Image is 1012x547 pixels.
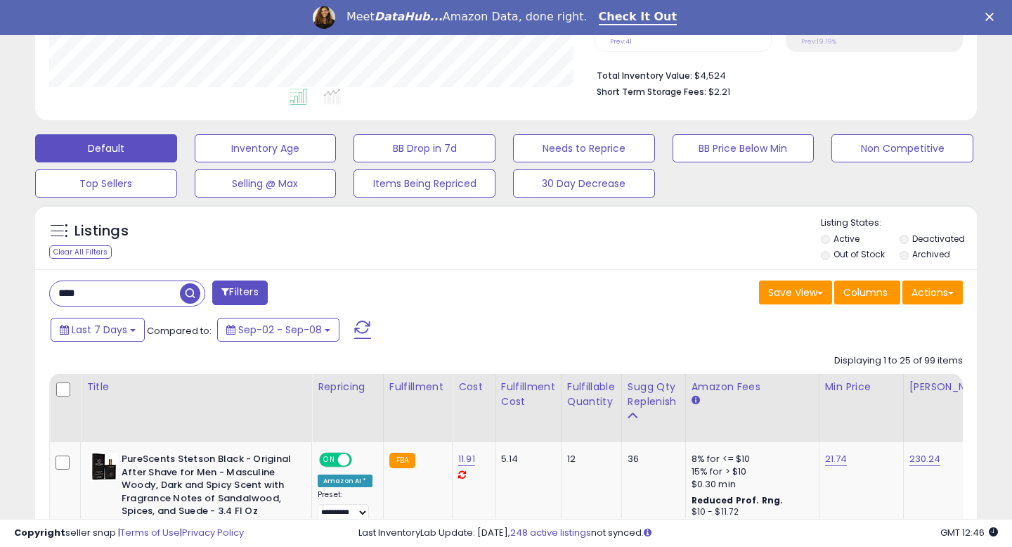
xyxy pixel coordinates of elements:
[120,526,180,539] a: Terms of Use
[320,454,338,466] span: ON
[318,490,372,522] div: Preset:
[831,134,973,162] button: Non Competitive
[902,281,963,304] button: Actions
[692,478,808,491] div: $0.30 min
[513,169,655,198] button: 30 Day Decrease
[72,323,127,337] span: Last 7 Days
[513,134,655,162] button: Needs to Reprice
[621,374,685,442] th: Please note that this number is a calculation based on your required days of coverage and your ve...
[834,281,900,304] button: Columns
[692,394,700,407] small: Amazon Fees.
[122,453,292,522] b: PureScents Stetson Black - Original After Shave for Men - Masculine Woody, Dark and Spicy Scent w...
[610,37,632,46] small: Prev: 41
[985,13,999,21] div: Close
[833,248,885,260] label: Out of Stock
[940,526,998,539] span: 2025-09-16 12:46 GMT
[912,233,965,245] label: Deactivated
[597,70,692,82] b: Total Inventory Value:
[147,324,212,337] span: Compared to:
[825,380,897,394] div: Min Price
[597,66,952,83] li: $4,524
[35,169,177,198] button: Top Sellers
[353,169,495,198] button: Items Being Repriced
[912,248,950,260] label: Archived
[825,452,848,466] a: 21.74
[375,10,443,23] i: DataHub...
[49,245,112,259] div: Clear All Filters
[353,134,495,162] button: BB Drop in 7d
[318,475,372,487] div: Amazon AI *
[195,134,337,162] button: Inventory Age
[182,526,244,539] a: Privacy Policy
[217,318,339,342] button: Sep-02 - Sep-08
[313,6,335,29] img: Profile image for Georgie
[51,318,145,342] button: Last 7 Days
[212,281,267,305] button: Filters
[195,169,337,198] button: Selling @ Max
[238,323,322,337] span: Sep-02 - Sep-08
[350,454,372,466] span: OFF
[708,85,730,98] span: $2.21
[673,134,815,162] button: BB Price Below Min
[86,380,306,394] div: Title
[346,10,588,24] div: Meet Amazon Data, done right.
[801,37,836,46] small: Prev: 19.19%
[692,380,813,394] div: Amazon Fees
[843,285,888,300] span: Columns
[692,494,784,506] b: Reduced Prof. Rng.
[567,453,611,465] div: 12
[692,465,808,478] div: 15% for > $10
[834,354,963,368] div: Displaying 1 to 25 of 99 items
[458,380,489,394] div: Cost
[759,281,832,304] button: Save View
[458,452,475,466] a: 11.91
[358,527,998,540] div: Last InventoryLab Update: [DATE], not synced.
[14,526,65,539] strong: Copyright
[909,380,993,394] div: [PERSON_NAME]
[628,453,675,465] div: 36
[14,527,244,540] div: seller snap | |
[501,453,550,465] div: 5.14
[833,233,859,245] label: Active
[318,380,377,394] div: Repricing
[567,380,616,409] div: Fulfillable Quantity
[74,221,129,241] h5: Listings
[821,217,978,230] p: Listing States:
[389,380,446,394] div: Fulfillment
[628,380,680,409] div: Sugg Qty Replenish
[90,453,118,481] img: 410pcXgIg+L._SL40_.jpg
[510,526,591,539] a: 248 active listings
[909,452,941,466] a: 230.24
[597,86,706,98] b: Short Term Storage Fees:
[692,453,808,465] div: 8% for <= $10
[35,134,177,162] button: Default
[599,10,677,25] a: Check It Out
[501,380,555,409] div: Fulfillment Cost
[389,453,415,468] small: FBA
